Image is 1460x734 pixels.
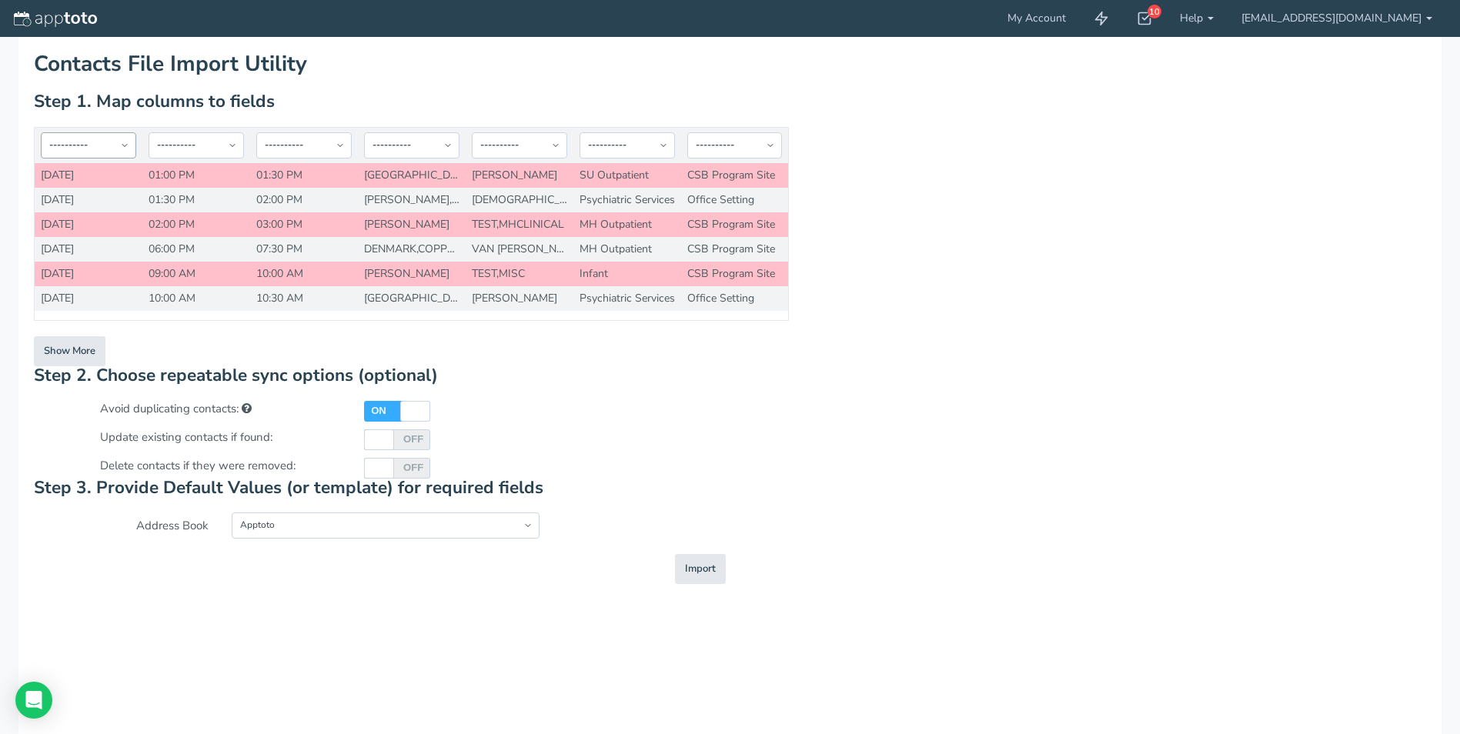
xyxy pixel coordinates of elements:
[370,404,387,417] label: ON
[681,163,789,188] td: CSB Program Site
[466,212,573,237] td: TEST,MHCLINICAL
[685,562,716,576] span: Import
[35,163,142,188] td: 1/2/2025
[250,237,358,262] td: 07:30 PM
[250,262,358,286] td: 10:00 AM
[250,212,358,237] td: 03:00 PM
[358,262,466,286] td: HEYWARD,CAMERON
[466,163,573,188] td: ERISMAN,JENNIFER L
[681,188,789,212] td: Office Setting
[358,212,466,237] td: KELCE,JASON
[466,262,573,286] td: TEST,MISC
[142,163,250,188] td: 01:00 PM
[681,237,789,262] td: CSB Program Site
[142,286,250,311] td: 10:00 AM
[34,52,1426,76] h1: Contacts File Import Utility
[675,554,726,584] button: Import
[250,188,358,212] td: 02:00 PM
[34,479,804,498] h2: Step 3. Provide Default Values (or template) for required fields
[14,12,97,27] img: logo-apptoto--white.svg
[573,262,681,286] td: Infant
[250,286,358,311] td: 10:30 AM
[466,188,573,212] td: CATOLICO,MARIA A
[34,366,804,385] h2: Step 2. Choose repeatable sync options (optional)
[35,237,142,262] td: 1/2/2025
[1148,5,1161,18] div: 10
[35,262,142,286] td: 1/2/2025
[142,188,250,212] td: 01:30 PM
[142,262,250,286] td: 09:00 AM
[89,401,352,417] div: Avoid duplicating contacts:
[466,237,573,262] td: VAN DE RIET,KRISTEN G
[403,461,424,474] label: OFF
[681,262,789,286] td: CSB Program Site
[89,458,352,474] div: Delete contacts if they were removed:
[142,212,250,237] td: 02:00 PM
[358,163,466,188] td: Italy, Rome
[573,188,681,212] td: Psychiatric Services
[89,429,352,445] div: Update existing contacts if found:
[89,512,221,534] div: Address Book
[35,212,142,237] td: 1/2/2025
[681,286,789,311] td: Office Setting
[142,237,250,262] td: 06:00 PM
[573,237,681,262] td: MH Outpatient
[34,336,105,366] button: Show More
[681,212,789,237] td: CSB Program Site
[573,212,681,237] td: MH Outpatient
[35,286,142,311] td: 1/2/2025
[34,92,1426,112] h2: Step 1. Map columns to fields
[358,188,466,212] td: SCOTT,JILL LAYNE MRS
[250,163,358,188] td: 01:30 PM
[35,188,142,212] td: 1/2/2025
[358,286,466,311] td: AUSTRIA,VIENNA
[358,237,466,262] td: DENMARK,COPPENHAGEN
[573,163,681,188] td: SU Outpatient
[15,682,52,719] div: Open Intercom Messenger
[403,432,424,445] label: OFF
[466,286,573,311] td: STREAT,MONICA C
[573,286,681,311] td: Psychiatric Services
